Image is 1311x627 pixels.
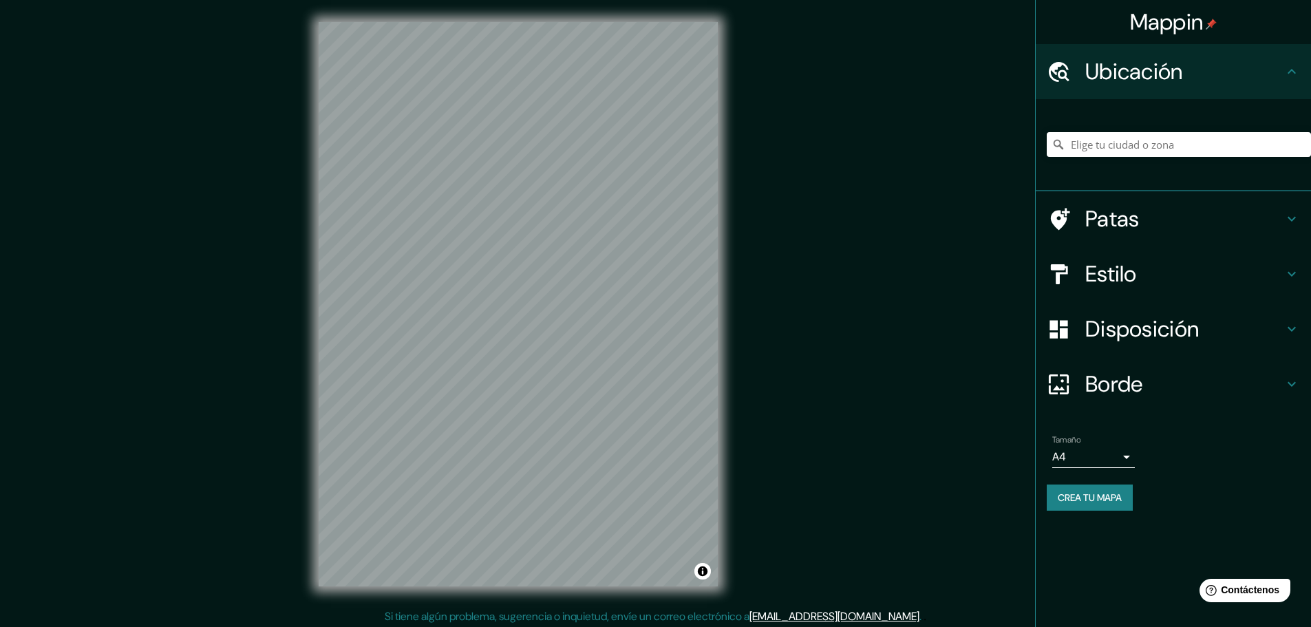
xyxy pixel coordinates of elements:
[919,609,921,624] font: .
[1036,44,1311,99] div: Ubicación
[1036,246,1311,301] div: Estilo
[1052,449,1066,464] font: A4
[1036,301,1311,357] div: Disposición
[749,609,919,624] a: [EMAIL_ADDRESS][DOMAIN_NAME]
[1189,573,1296,612] iframe: Lanzador de widgets de ayuda
[1085,370,1143,398] font: Borde
[1036,191,1311,246] div: Patas
[694,563,711,580] button: Activar o desactivar atribución
[1085,57,1183,86] font: Ubicación
[1085,315,1199,343] font: Disposición
[1036,357,1311,412] div: Borde
[1052,434,1080,445] font: Tamaño
[1047,132,1311,157] input: Elige tu ciudad o zona
[1206,19,1217,30] img: pin-icon.png
[1052,446,1135,468] div: A4
[319,22,718,586] canvas: Mapa
[924,608,926,624] font: .
[1085,204,1140,233] font: Patas
[1047,485,1133,511] button: Crea tu mapa
[1058,491,1122,504] font: Crea tu mapa
[1130,8,1204,36] font: Mappin
[385,609,749,624] font: Si tiene algún problema, sugerencia o inquietud, envíe un correo electrónico a
[1085,259,1137,288] font: Estilo
[921,608,924,624] font: .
